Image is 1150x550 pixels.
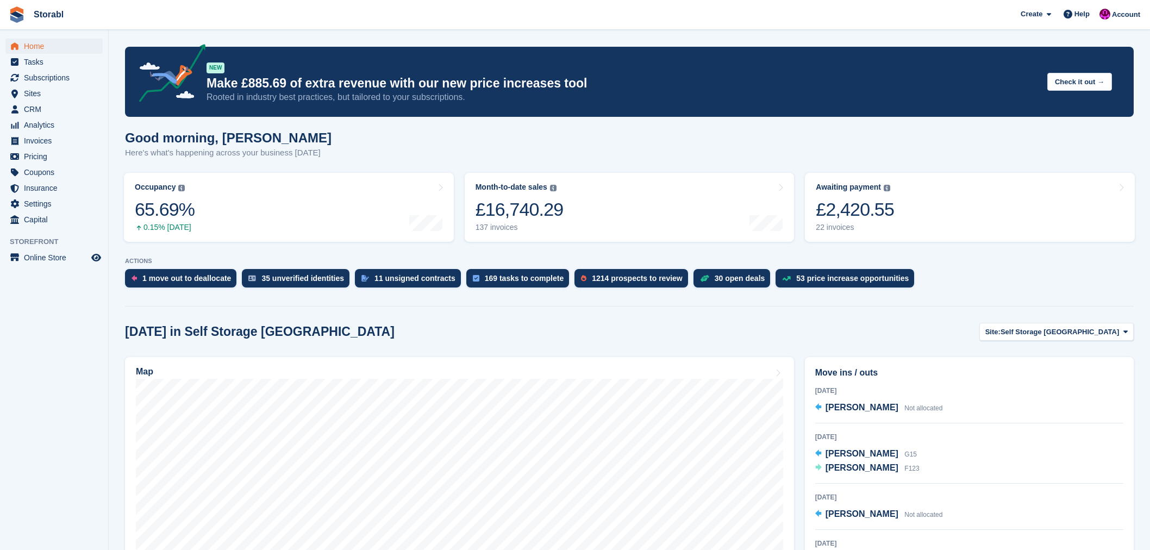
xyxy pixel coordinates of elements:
span: Account [1112,9,1140,20]
span: CRM [24,102,89,117]
span: Capital [24,212,89,227]
span: Coupons [24,165,89,180]
img: move_outs_to_deallocate_icon-f764333ba52eb49d3ac5e1228854f67142a1ed5810a6f6cc68b1a99e826820c5.svg [132,275,137,282]
p: Rooted in industry best practices, but tailored to your subscriptions. [207,91,1039,103]
a: [PERSON_NAME] Not allocated [815,401,943,415]
div: Awaiting payment [816,183,881,192]
button: Site: Self Storage [GEOGRAPHIC_DATA] [979,323,1134,341]
div: [DATE] [815,386,1123,396]
img: prospect-51fa495bee0391a8d652442698ab0144808aea92771e9ea1ae160a38d050c398.svg [581,275,586,282]
a: menu [5,117,103,133]
div: 30 open deals [715,274,765,283]
a: [PERSON_NAME] Not allocated [815,508,943,522]
div: 0.15% [DATE] [135,223,195,232]
div: 169 tasks to complete [485,274,564,283]
span: Help [1074,9,1090,20]
span: Not allocated [904,511,942,518]
span: [PERSON_NAME] [826,449,898,458]
div: Month-to-date sales [476,183,547,192]
div: Occupancy [135,183,176,192]
div: 11 unsigned contracts [374,274,455,283]
a: menu [5,54,103,70]
img: contract_signature_icon-13c848040528278c33f63329250d36e43548de30e8caae1d1a13099fd9432cc5.svg [361,275,369,282]
a: menu [5,149,103,164]
h2: Move ins / outs [815,366,1123,379]
a: menu [5,39,103,54]
span: Storefront [10,236,108,247]
a: Month-to-date sales £16,740.29 137 invoices [465,173,795,242]
img: task-75834270c22a3079a89374b754ae025e5fb1db73e45f91037f5363f120a921f8.svg [473,275,479,282]
a: [PERSON_NAME] G15 [815,447,917,461]
div: 65.69% [135,198,195,221]
span: Subscriptions [24,70,89,85]
span: Tasks [24,54,89,70]
a: 35 unverified identities [242,269,355,293]
div: NEW [207,62,224,73]
div: 22 invoices [816,223,894,232]
div: 137 invoices [476,223,564,232]
a: menu [5,102,103,117]
button: Check it out → [1047,73,1112,91]
span: Create [1021,9,1042,20]
span: Site: [985,327,1001,337]
img: icon-info-grey-7440780725fd019a000dd9b08b2336e03edf1995a4989e88bcd33f0948082b44.svg [550,185,557,191]
div: 53 price increase opportunities [796,274,909,283]
img: deal-1b604bf984904fb50ccaf53a9ad4b4a5d6e5aea283cecdc64d6e3604feb123c2.svg [700,274,709,282]
a: menu [5,133,103,148]
a: 53 price increase opportunities [776,269,920,293]
span: Analytics [24,117,89,133]
div: 1214 prospects to review [592,274,683,283]
div: 1 move out to deallocate [142,274,231,283]
h1: Good morning, [PERSON_NAME] [125,130,332,145]
a: Awaiting payment £2,420.55 22 invoices [805,173,1135,242]
a: 169 tasks to complete [466,269,575,293]
span: F123 [904,465,919,472]
a: 11 unsigned contracts [355,269,466,293]
a: menu [5,212,103,227]
div: 35 unverified identities [261,274,344,283]
div: [DATE] [815,539,1123,548]
span: Home [24,39,89,54]
h2: Map [136,367,153,377]
div: [DATE] [815,432,1123,442]
div: £16,740.29 [476,198,564,221]
img: icon-info-grey-7440780725fd019a000dd9b08b2336e03edf1995a4989e88bcd33f0948082b44.svg [178,185,185,191]
span: [PERSON_NAME] [826,403,898,412]
img: stora-icon-8386f47178a22dfd0bd8f6a31ec36ba5ce8667c1dd55bd0f319d3a0aa187defe.svg [9,7,25,23]
a: menu [5,196,103,211]
a: menu [5,165,103,180]
div: [DATE] [815,492,1123,502]
span: Invoices [24,133,89,148]
span: Not allocated [904,404,942,412]
span: G15 [904,451,917,458]
span: Online Store [24,250,89,265]
img: price_increase_opportunities-93ffe204e8149a01c8c9dc8f82e8f89637d9d84a8eef4429ea346261dce0b2c0.svg [782,276,791,281]
div: £2,420.55 [816,198,894,221]
a: [PERSON_NAME] F123 [815,461,920,476]
img: price-adjustments-announcement-icon-8257ccfd72463d97f412b2fc003d46551f7dbcb40ab6d574587a9cd5c0d94... [130,44,206,106]
a: menu [5,70,103,85]
span: [PERSON_NAME] [826,509,898,518]
a: Preview store [90,251,103,264]
a: menu [5,250,103,265]
img: icon-info-grey-7440780725fd019a000dd9b08b2336e03edf1995a4989e88bcd33f0948082b44.svg [884,185,890,191]
span: [PERSON_NAME] [826,463,898,472]
span: Self Storage [GEOGRAPHIC_DATA] [1001,327,1119,337]
a: Storabl [29,5,68,23]
img: Helen Morton [1099,9,1110,20]
span: Insurance [24,180,89,196]
a: menu [5,180,103,196]
img: verify_identity-adf6edd0f0f0b5bbfe63781bf79b02c33cf7c696d77639b501bdc392416b5a36.svg [248,275,256,282]
a: 30 open deals [693,269,776,293]
a: 1214 prospects to review [574,269,693,293]
p: ACTIONS [125,258,1134,265]
a: 1 move out to deallocate [125,269,242,293]
h2: [DATE] in Self Storage [GEOGRAPHIC_DATA] [125,324,395,339]
p: Make £885.69 of extra revenue with our new price increases tool [207,76,1039,91]
p: Here's what's happening across your business [DATE] [125,147,332,159]
a: menu [5,86,103,101]
span: Pricing [24,149,89,164]
span: Sites [24,86,89,101]
a: Occupancy 65.69% 0.15% [DATE] [124,173,454,242]
span: Settings [24,196,89,211]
